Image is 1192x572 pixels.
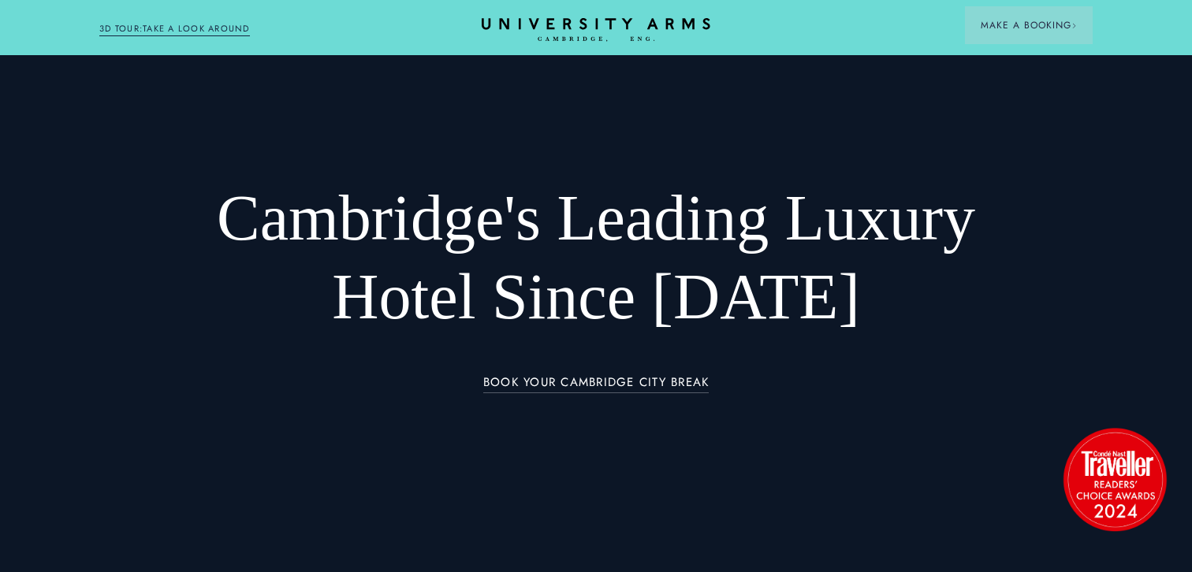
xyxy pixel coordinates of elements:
h1: Cambridge's Leading Luxury Hotel Since [DATE] [199,179,993,336]
a: Home [482,18,710,43]
a: 3D TOUR:TAKE A LOOK AROUND [99,22,250,36]
img: Arrow icon [1071,23,1077,28]
span: Make a Booking [981,18,1077,32]
img: image-2524eff8f0c5d55edbf694693304c4387916dea5-1501x1501-png [1056,420,1174,538]
a: BOOK YOUR CAMBRIDGE CITY BREAK [483,376,710,394]
button: Make a BookingArrow icon [965,6,1093,44]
